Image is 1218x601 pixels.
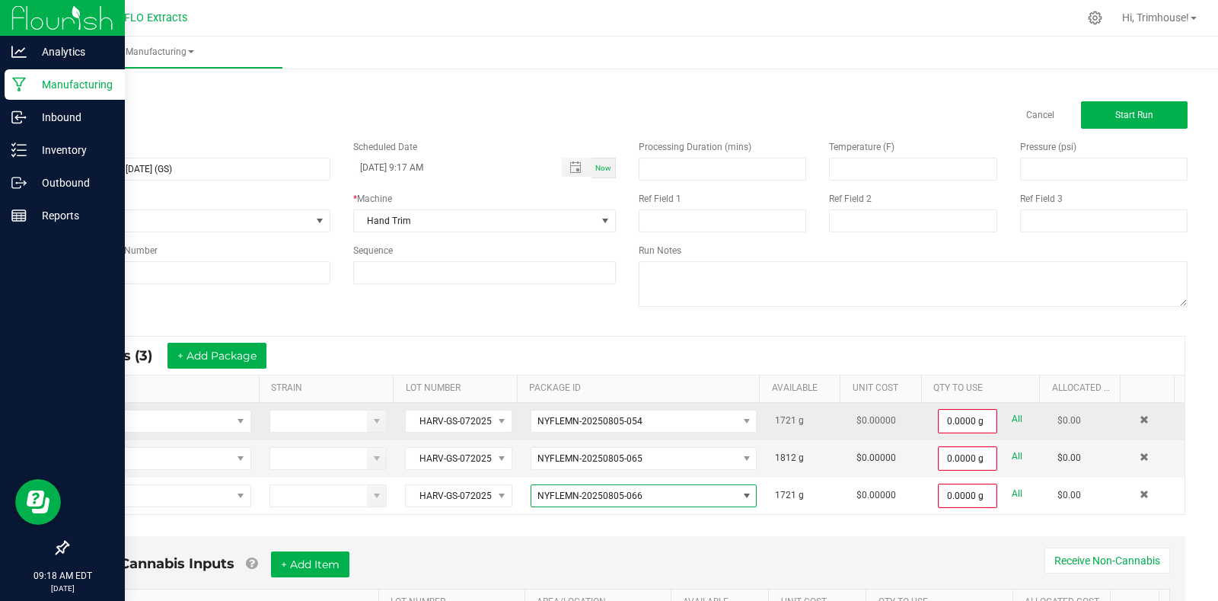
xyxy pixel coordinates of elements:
[775,490,796,500] span: 1721
[68,210,311,232] span: None
[537,416,642,427] span: NYFLEMN-20250805-054
[799,490,804,500] span: g
[1020,142,1076,152] span: Pressure (psi)
[1020,193,1063,204] span: Ref Field 3
[406,411,492,432] span: HARV-GS-072025
[80,448,231,469] span: HARV
[37,46,282,59] span: Manufacturing
[37,37,282,69] a: Manufacturing
[537,491,642,501] span: NYFLEMN-20250805-066
[639,193,681,204] span: Ref Field 1
[799,415,804,426] span: g
[856,415,896,426] span: $0.00000
[406,448,492,469] span: HARV-GS-072025
[1057,452,1081,463] span: $0.00
[27,206,118,225] p: Reports
[529,382,754,395] a: PACKAGE IDSortable
[27,108,118,126] p: Inbound
[639,245,681,256] span: Run Notes
[271,551,349,577] button: + Add Item
[11,77,27,92] inline-svg: Manufacturing
[406,485,492,507] span: HARV-GS-072025
[353,142,417,152] span: Scheduled Date
[772,382,834,395] a: AVAILABLESortable
[27,75,118,94] p: Manufacturing
[829,142,894,152] span: Temperature (F)
[1133,382,1169,395] a: Sortable
[595,164,611,172] span: Now
[775,452,796,463] span: 1812
[85,347,167,364] span: Inputs (3)
[406,382,512,395] a: LOT NUMBERSortable
[246,555,257,572] a: Add Non-Cannabis items that were also consumed in the run (e.g. gloves and packaging); Also add N...
[1044,548,1170,574] button: Receive Non-Cannabis
[271,382,387,395] a: STRAINSortable
[1026,109,1054,122] a: Cancel
[933,382,1034,395] a: QTY TO USESortable
[799,452,804,463] span: g
[775,415,796,426] span: 1721
[856,490,896,500] span: $0.00000
[354,210,597,232] span: Hand Trim
[537,453,642,464] span: NYFLEMN-20250805-065
[856,452,896,463] span: $0.00000
[11,208,27,223] inline-svg: Reports
[7,569,118,583] p: 09:18 AM EDT
[7,583,118,594] p: [DATE]
[1012,409,1022,430] a: All
[1122,11,1189,24] span: Hi, Trimhouse!
[11,110,27,125] inline-svg: Inbound
[1057,415,1081,426] span: $0.00
[11,44,27,59] inline-svg: Analytics
[1012,484,1022,504] a: All
[167,343,266,369] button: + Add Package
[15,479,61,525] iframe: Resource center
[81,382,253,395] a: ITEMSortable
[11,175,27,190] inline-svg: Outbound
[353,245,393,256] span: Sequence
[353,158,547,177] input: Scheduled Datetime
[27,43,118,61] p: Analytics
[84,555,234,572] span: Non-Cannabis Inputs
[11,142,27,158] inline-svg: Inventory
[1052,382,1114,395] a: Allocated CostSortable
[639,142,751,152] span: Processing Duration (mins)
[1115,110,1153,120] span: Start Run
[80,411,231,432] span: HARV
[1057,490,1081,500] span: $0.00
[562,158,591,177] span: Toggle popup
[27,141,118,159] p: Inventory
[27,174,118,192] p: Outbound
[829,193,872,204] span: Ref Field 2
[1081,101,1188,129] button: Start Run
[124,11,187,24] span: FLO Extracts
[853,382,915,395] a: Unit CostSortable
[80,485,231,507] span: HARV
[357,193,392,204] span: Machine
[1012,446,1022,467] a: All
[1086,11,1105,25] div: Manage settings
